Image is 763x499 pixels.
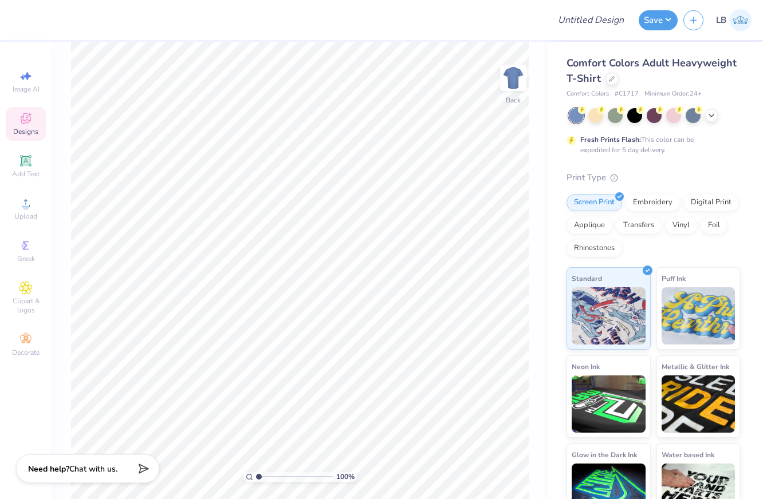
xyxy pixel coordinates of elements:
a: LB [716,9,752,31]
strong: Need help? [28,464,69,474]
img: Puff Ink [662,287,736,344]
span: Water based Ink [662,449,714,461]
div: Foil [701,217,727,234]
div: Back [506,95,521,105]
span: Chat with us. [69,464,117,474]
div: Screen Print [567,194,622,211]
span: # C1717 [615,89,639,99]
span: Standard [572,272,602,284]
input: Untitled Design [549,9,633,31]
img: Laken Brown [729,9,752,31]
span: Glow in the Dark Ink [572,449,637,461]
div: Rhinestones [567,240,622,257]
span: Designs [13,127,38,136]
img: Metallic & Glitter Ink [662,375,736,433]
span: 100 % [336,472,355,482]
span: Comfort Colors Adult Heavyweight T-Shirt [567,56,737,85]
span: Upload [14,212,37,221]
span: Clipart & logos [6,296,46,315]
img: Standard [572,287,646,344]
button: Save [639,10,678,30]
span: Comfort Colors [567,89,609,99]
span: Decorate [12,348,40,357]
span: Neon Ink [572,361,600,373]
span: Metallic & Glitter Ink [662,361,729,373]
span: Greek [17,254,35,263]
span: Add Text [12,169,40,179]
img: Neon Ink [572,375,646,433]
strong: Fresh Prints Flash: [580,135,641,144]
span: Minimum Order: 24 + [644,89,702,99]
div: Print Type [567,171,740,184]
img: Back [502,66,525,89]
div: Applique [567,217,612,234]
div: Vinyl [665,217,697,234]
span: LB [716,14,726,27]
div: Embroidery [626,194,680,211]
span: Image AI [13,85,40,94]
div: Transfers [616,217,662,234]
div: This color can be expedited for 5 day delivery. [580,134,721,155]
span: Puff Ink [662,272,686,284]
div: Digital Print [683,194,739,211]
